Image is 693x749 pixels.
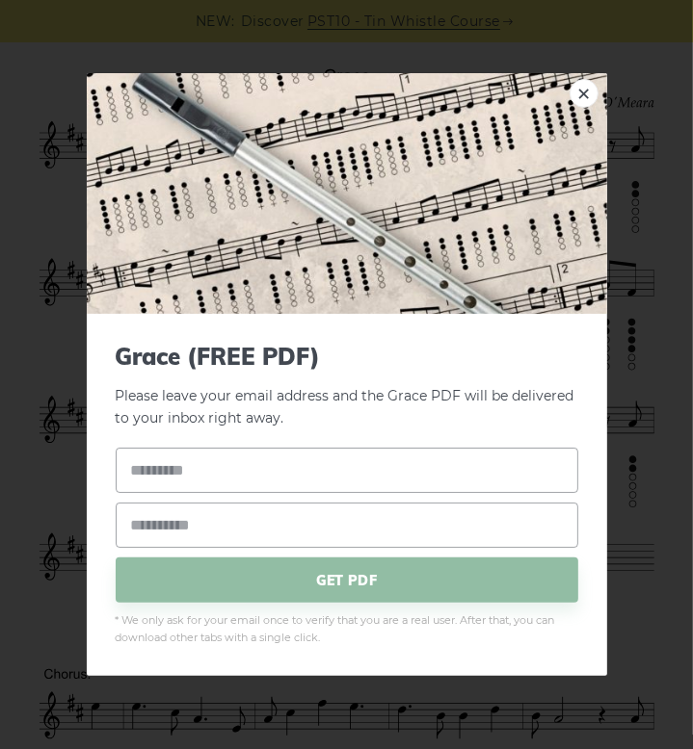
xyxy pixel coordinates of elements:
span: * We only ask for your email once to verify that you are a real user. After that, you can downloa... [116,612,578,647]
span: Grace (FREE PDF) [116,343,578,371]
span: GET PDF [116,557,578,603]
p: Please leave your email address and the Grace PDF will be delivered to your inbox right away. [116,343,578,428]
img: Tin Whistle Tab Preview [87,73,607,314]
a: × [570,79,599,108]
